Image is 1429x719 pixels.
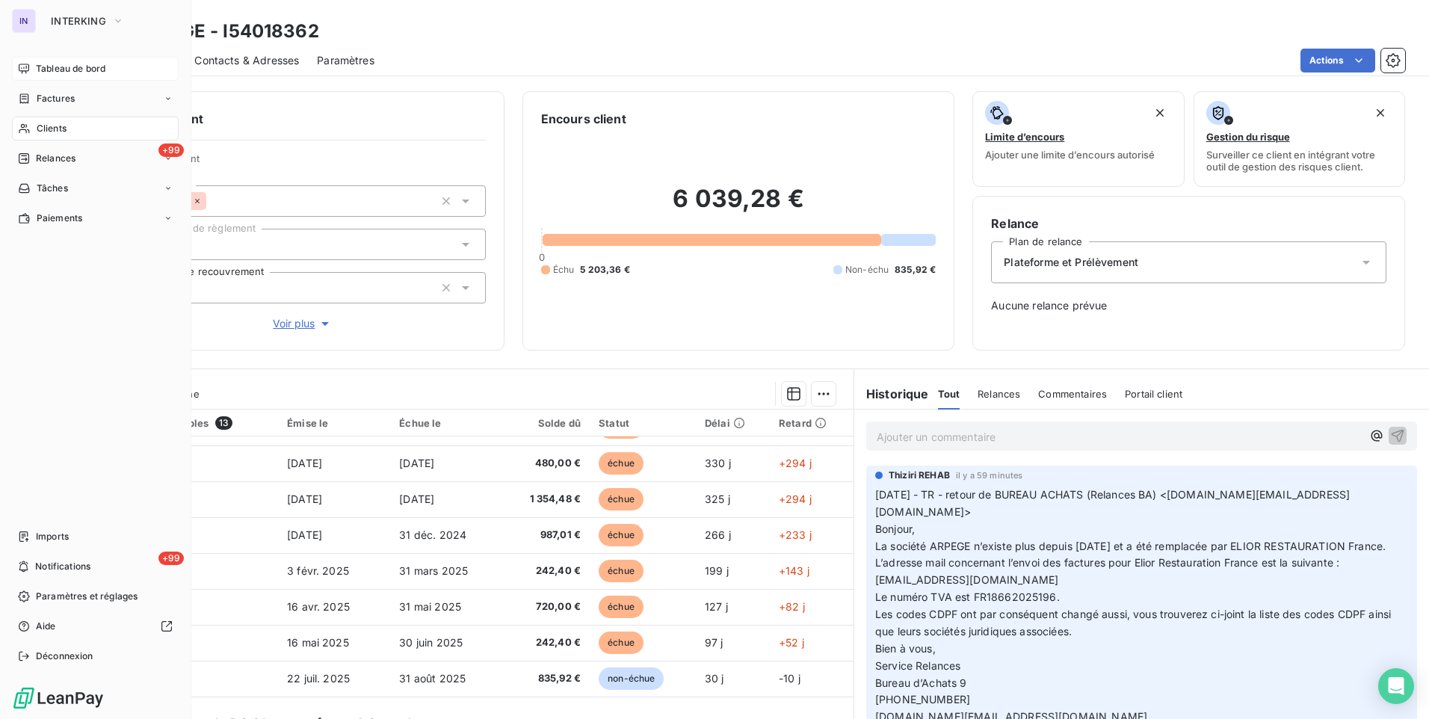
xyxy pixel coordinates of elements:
span: Propriétés Client [120,152,486,173]
span: +294 j [779,457,812,469]
a: Tableau de bord [12,57,179,81]
span: il y a 59 minutes [956,471,1023,480]
a: Aide [12,614,179,638]
span: +233 j [779,528,812,541]
span: 31 mai 2025 [399,600,461,613]
span: 835,92 € [895,263,936,277]
div: IN [12,9,36,33]
span: 242,40 € [510,564,581,578]
span: Factures [37,92,75,105]
span: 16 mai 2025 [287,636,349,649]
div: Émise le [287,417,381,429]
span: INTERKING [51,15,106,27]
span: échue [599,524,643,546]
span: 97 j [705,636,723,649]
img: Logo LeanPay [12,686,105,710]
div: Pièces comptables [116,416,269,430]
button: Actions [1300,49,1375,72]
span: échue [599,632,643,654]
span: Tout [938,388,960,400]
span: 266 j [705,528,731,541]
span: Voir plus [273,316,333,331]
h6: Encours client [541,110,626,128]
button: Limite d’encoursAjouter une limite d’encours autorisé [972,91,1184,187]
h2: 6 039,28 € [541,184,936,229]
span: Imports [36,530,69,543]
div: Retard [779,417,845,429]
span: échue [599,452,643,475]
span: 987,01 € [510,528,581,543]
button: Voir plus [120,315,486,332]
span: Clients [37,122,67,135]
a: +99Relances [12,146,179,170]
a: Factures [12,87,179,111]
span: Aide [36,620,56,633]
h3: ARPEGE - I54018362 [132,18,319,45]
a: Tâches [12,176,179,200]
a: Paiements [12,206,179,230]
span: non-échue [599,667,664,690]
span: 31 août 2025 [399,672,466,685]
span: Paramètres [317,53,374,68]
div: Statut [599,417,687,429]
span: +294 j [779,493,812,505]
span: 127 j [705,600,728,613]
span: [DATE] [399,457,434,469]
span: [DATE] [287,528,322,541]
span: Relances [978,388,1020,400]
div: Délai [705,417,761,429]
span: Non-échu [845,263,889,277]
span: Tableau de bord [36,62,105,75]
span: Thiziri REHAB [889,469,950,482]
span: 16 avr. 2025 [287,600,350,613]
span: 835,92 € [510,671,581,686]
span: 330 j [705,457,731,469]
span: -10 j [779,672,800,685]
h6: Informations client [90,110,486,128]
div: Solde dû [510,417,581,429]
h6: Relance [991,215,1386,232]
span: 31 mars 2025 [399,564,468,577]
span: [DATE] [287,493,322,505]
span: Limite d’encours [985,131,1064,143]
span: +99 [158,144,184,157]
span: [DATE] [399,493,434,505]
h6: Historique [854,385,929,403]
span: échue [599,560,643,582]
span: Relances [36,152,75,165]
span: Commentaires [1038,388,1107,400]
span: 22 juil. 2025 [287,672,350,685]
span: 480,00 € [510,456,581,471]
span: +82 j [779,600,805,613]
input: Ajouter une valeur [206,194,218,208]
span: Paramètres et réglages [36,590,138,603]
a: Imports [12,525,179,549]
span: +143 j [779,564,809,577]
span: Tâches [37,182,68,195]
span: 199 j [705,564,729,577]
span: Paiements [37,212,82,225]
span: Échu [553,263,575,277]
span: +99 [158,552,184,565]
span: Aucune relance prévue [991,298,1386,313]
a: Clients [12,117,179,141]
span: 3 févr. 2025 [287,564,349,577]
span: Déconnexion [36,649,93,663]
span: Gestion du risque [1206,131,1290,143]
span: 5 203,36 € [580,263,630,277]
span: 30 j [705,672,724,685]
span: Portail client [1125,388,1182,400]
span: 1 354,48 € [510,492,581,507]
div: Échue le [399,417,493,429]
span: 242,40 € [510,635,581,650]
span: Notifications [35,560,90,573]
span: échue [599,596,643,618]
span: 13 [215,416,232,430]
a: Paramètres et réglages [12,584,179,608]
span: Plateforme et Prélèvement [1004,255,1138,270]
span: 30 juin 2025 [399,636,463,649]
div: Open Intercom Messenger [1378,668,1414,704]
span: Surveiller ce client en intégrant votre outil de gestion des risques client. [1206,149,1392,173]
span: échue [599,488,643,510]
span: Contacts & Adresses [194,53,299,68]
